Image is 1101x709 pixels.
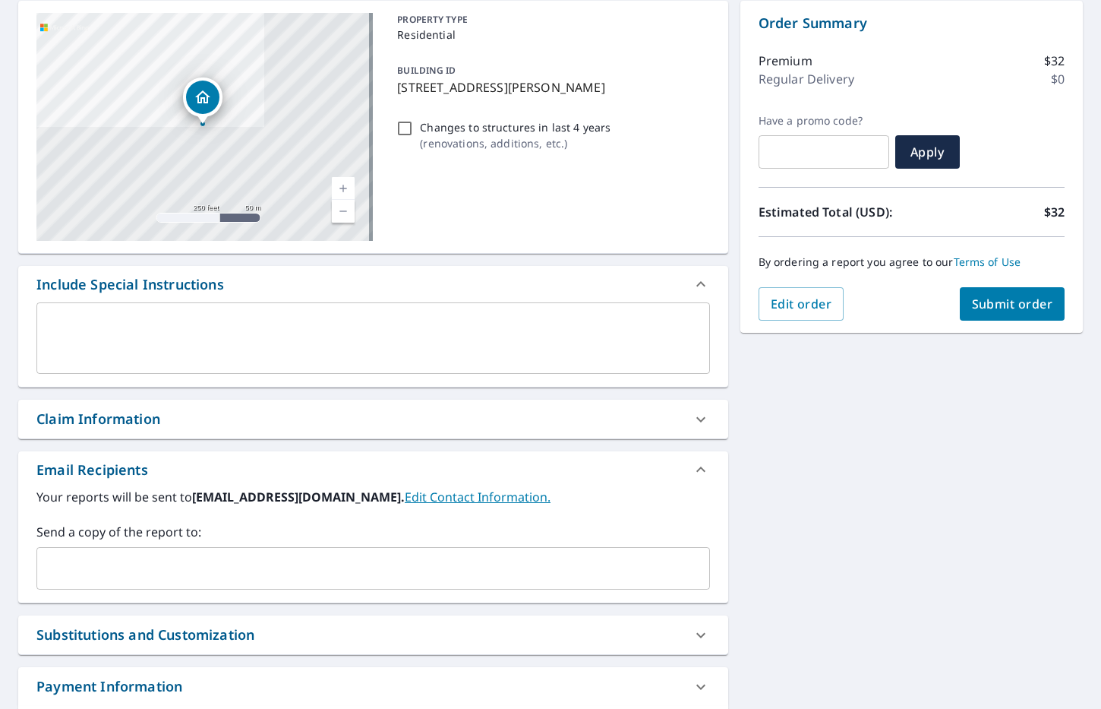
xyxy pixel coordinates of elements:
span: Edit order [771,296,832,312]
div: Payment Information [18,667,728,706]
p: By ordering a report you agree to our [759,255,1065,269]
p: ( renovations, additions, etc. ) [420,135,610,151]
label: Have a promo code? [759,114,889,128]
p: [STREET_ADDRESS][PERSON_NAME] [397,78,703,97]
p: BUILDING ID [397,64,456,77]
span: Apply [907,144,948,160]
a: Current Level 17, Zoom In [332,177,355,200]
p: $0 [1051,70,1065,88]
label: Send a copy of the report to: [36,523,710,541]
b: [EMAIL_ADDRESS][DOMAIN_NAME]. [192,489,405,505]
button: Apply [895,135,960,169]
p: Changes to structures in last 4 years [420,119,610,135]
p: Estimated Total (USD): [759,203,912,221]
div: Include Special Instructions [36,274,224,295]
button: Edit order [759,287,844,321]
label: Your reports will be sent to [36,488,710,506]
p: Order Summary [759,13,1065,33]
p: Premium [759,52,812,70]
p: $32 [1044,52,1065,70]
span: Submit order [972,296,1053,312]
p: Regular Delivery [759,70,854,88]
button: Submit order [960,287,1065,321]
div: Substitutions and Customization [18,616,728,654]
a: EditContactInfo [405,489,550,505]
p: PROPERTY TYPE [397,13,703,27]
div: Claim Information [36,409,160,429]
div: Payment Information [36,676,182,697]
p: $32 [1044,203,1065,221]
div: Email Recipients [18,451,728,488]
a: Terms of Use [954,255,1021,269]
p: Residential [397,27,703,43]
a: Current Level 17, Zoom Out [332,200,355,223]
div: Dropped pin, building 1, Residential property, 701 Galahad Ln Troy, IL 62294 [183,78,222,125]
div: Claim Information [18,400,728,438]
div: Substitutions and Customization [36,625,254,645]
div: Email Recipients [36,460,148,480]
div: Include Special Instructions [18,266,728,302]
